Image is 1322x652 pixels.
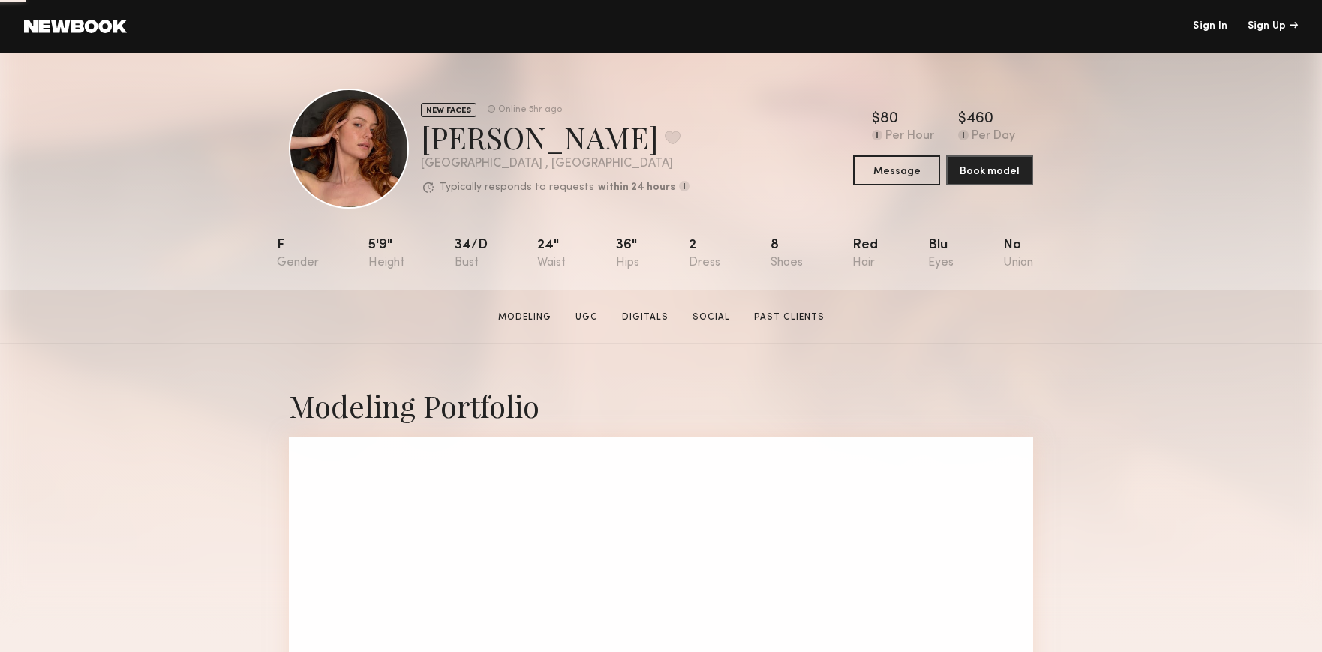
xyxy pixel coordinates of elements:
div: Online 5hr ago [498,105,562,115]
button: Book model [946,155,1033,185]
div: 80 [880,112,898,127]
div: NEW FACES [421,103,476,117]
div: Per Day [972,130,1015,143]
b: within 24 hours [598,182,675,193]
button: Message [853,155,940,185]
div: 8 [771,239,803,269]
div: No [1003,239,1033,269]
div: Sign Up [1248,21,1298,32]
a: UGC [569,311,604,324]
div: 36" [616,239,639,269]
div: $ [958,112,966,127]
a: Digitals [616,311,675,324]
div: [GEOGRAPHIC_DATA] , [GEOGRAPHIC_DATA] [421,158,690,170]
div: 34/d [455,239,488,269]
div: 2 [689,239,720,269]
a: Past Clients [748,311,831,324]
div: 5'9" [368,239,404,269]
div: Modeling Portfolio [289,386,1033,425]
div: Blu [928,239,954,269]
div: 24" [537,239,566,269]
a: Social [687,311,736,324]
div: $ [872,112,880,127]
div: Per Hour [885,130,934,143]
div: F [277,239,319,269]
a: Sign In [1193,21,1227,32]
p: Typically responds to requests [440,182,594,193]
a: Modeling [492,311,557,324]
div: [PERSON_NAME] [421,117,690,157]
div: Red [852,239,878,269]
div: 460 [966,112,993,127]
